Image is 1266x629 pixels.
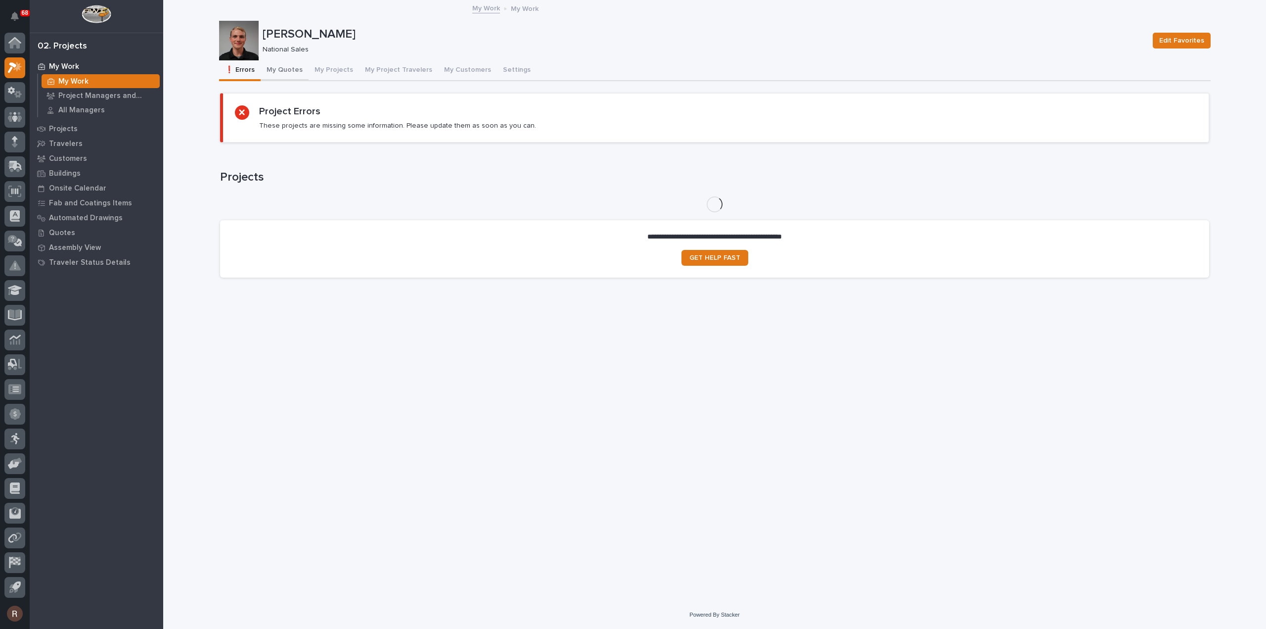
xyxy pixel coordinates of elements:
[38,103,163,117] a: All Managers
[30,255,163,270] a: Traveler Status Details
[38,74,163,88] a: My Work
[438,60,497,81] button: My Customers
[511,2,539,13] p: My Work
[1159,35,1204,47] span: Edit Favorites
[49,125,78,134] p: Projects
[30,121,163,136] a: Projects
[689,612,739,618] a: Powered By Stacker
[4,603,25,624] button: users-avatar
[259,105,320,117] h2: Project Errors
[58,77,89,86] p: My Work
[309,60,359,81] button: My Projects
[689,254,740,261] span: GET HELP FAST
[220,170,1209,185] h1: Projects
[30,240,163,255] a: Assembly View
[22,9,28,16] p: 68
[497,60,537,81] button: Settings
[30,195,163,210] a: Fab and Coatings Items
[4,6,25,27] button: Notifications
[30,225,163,240] a: Quotes
[49,199,132,208] p: Fab and Coatings Items
[49,62,79,71] p: My Work
[82,5,111,23] img: Workspace Logo
[30,166,163,181] a: Buildings
[49,169,81,178] p: Buildings
[49,229,75,238] p: Quotes
[49,258,131,267] p: Traveler Status Details
[681,250,748,266] a: GET HELP FAST
[38,41,87,52] div: 02. Projects
[30,59,163,74] a: My Work
[359,60,438,81] button: My Project Travelers
[49,154,87,163] p: Customers
[58,106,105,115] p: All Managers
[263,27,1145,42] p: [PERSON_NAME]
[49,184,106,193] p: Onsite Calendar
[58,92,156,100] p: Project Managers and Engineers
[49,140,83,148] p: Travelers
[30,210,163,225] a: Automated Drawings
[263,46,1141,54] p: National Sales
[49,214,123,223] p: Automated Drawings
[30,151,163,166] a: Customers
[261,60,309,81] button: My Quotes
[472,2,500,13] a: My Work
[38,89,163,102] a: Project Managers and Engineers
[12,12,25,28] div: Notifications68
[259,121,536,130] p: These projects are missing some information. Please update them as soon as you can.
[1153,33,1211,48] button: Edit Favorites
[49,243,101,252] p: Assembly View
[30,136,163,151] a: Travelers
[30,181,163,195] a: Onsite Calendar
[219,60,261,81] button: ❗ Errors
